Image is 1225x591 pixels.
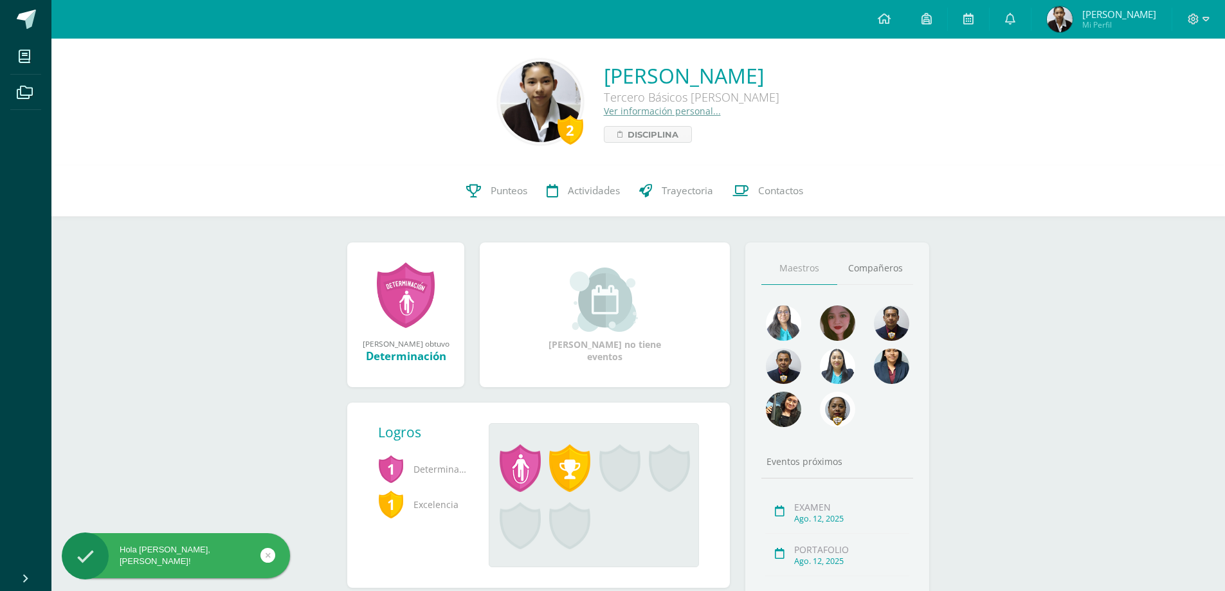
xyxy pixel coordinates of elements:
div: Ago. 12, 2025 [794,556,909,567]
a: [PERSON_NAME] [604,62,779,89]
img: 73802ff053b96be4d416064cb46eb66b.png [766,392,801,427]
span: Actividades [568,184,620,197]
span: Punteos [491,184,527,197]
div: Tercero Básicos [PERSON_NAME] [604,89,779,105]
a: Maestros [761,252,837,285]
img: 39d12c75fc7c08c1d8db18f8fb38dc3f.png [820,392,855,427]
div: [PERSON_NAME] no tiene eventos [541,268,669,363]
span: 1 [378,489,404,519]
a: Punteos [457,165,537,217]
img: ce48fdecffa589a24be67930df168508.png [766,305,801,341]
img: 82d5c3eb7b9d0c31916ac3afdee87cd3.png [766,349,801,384]
div: [PERSON_NAME] obtuvo [360,338,451,349]
a: Ver información personal... [604,105,721,117]
a: Actividades [537,165,630,217]
img: 25012f6c6c59bf9c1aeaa493766c196a.png [874,349,909,384]
div: Ago. 12, 2025 [794,513,909,524]
span: Excelencia [378,487,468,522]
span: [PERSON_NAME] [1082,8,1156,21]
div: PORTAFOLIO [794,543,909,556]
img: 9fe0fd17307f8b952d7b109f04598178.png [820,349,855,384]
span: Determinación [378,451,468,487]
img: 76e40354e9c498dffe855eee51dfc475.png [874,305,909,341]
span: Contactos [758,184,803,197]
img: dbd96a2ba9ea15004af00e78bfbe6cb0.png [1047,6,1073,32]
a: Disciplina [604,126,692,143]
span: 1 [378,454,404,484]
div: EXAMEN [794,501,909,513]
div: Hola [PERSON_NAME], [PERSON_NAME]! [62,544,290,567]
img: 3ecb261e9bb3c6607030c2cc1e20210f.png [500,62,581,142]
span: Mi Perfil [1082,19,1156,30]
div: Logros [378,423,478,441]
img: event_small.png [570,268,640,332]
div: Eventos próximos [761,455,913,468]
a: Compañeros [837,252,913,285]
a: Contactos [723,165,813,217]
div: 2 [558,115,583,145]
span: Disciplina [628,127,678,142]
img: 775caf7197dc2b63b976a94a710c5fee.png [820,305,855,341]
a: Trayectoria [630,165,723,217]
span: Trayectoria [662,184,713,197]
div: Determinación [360,349,451,363]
